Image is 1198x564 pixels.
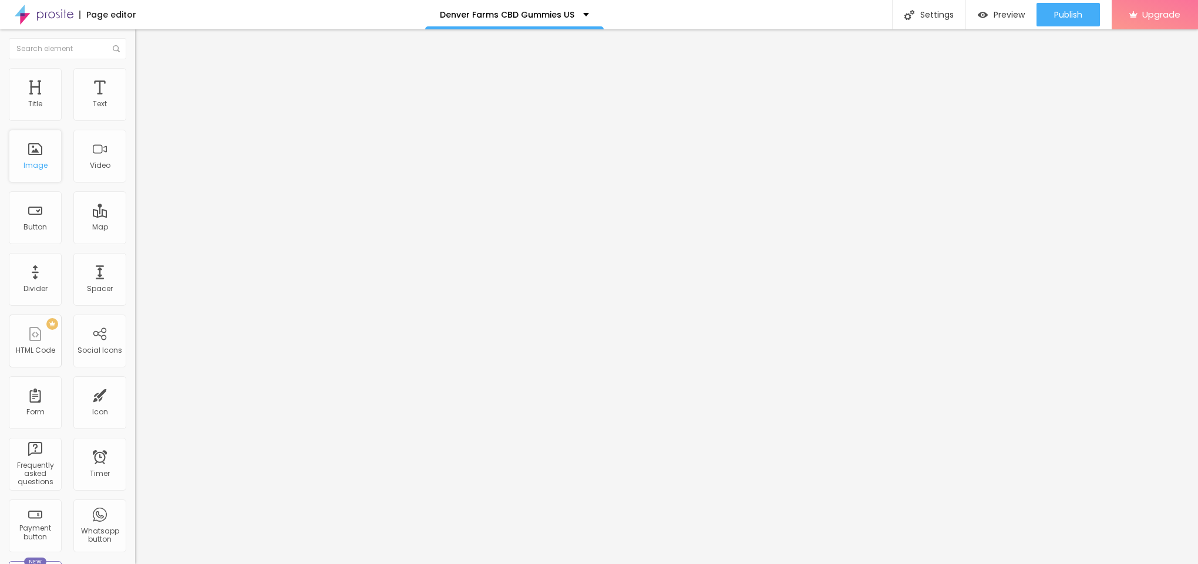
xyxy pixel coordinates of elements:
span: Preview [994,10,1025,19]
button: Publish [1037,3,1100,26]
iframe: Editor [135,29,1198,564]
span: Publish [1054,10,1082,19]
div: Form [26,408,45,416]
div: Icon [92,408,108,416]
div: Frequently asked questions [12,461,58,487]
div: Divider [23,285,48,293]
div: HTML Code [16,346,55,354]
img: Icone [113,45,120,52]
div: Text [93,100,107,108]
div: Page editor [79,11,136,19]
div: Title [28,100,42,108]
img: Icone [904,10,914,20]
div: Timer [90,470,110,478]
input: Search element [9,38,126,59]
div: Map [92,223,108,231]
div: Social Icons [78,346,122,354]
button: Preview [966,3,1037,26]
div: Video [90,161,110,170]
div: Spacer [87,285,113,293]
div: Button [23,223,47,231]
span: Upgrade [1142,9,1180,19]
div: Whatsapp button [76,527,123,544]
p: Denver Farms CBD Gummies US [440,11,574,19]
div: Payment button [12,524,58,541]
img: view-1.svg [978,10,988,20]
div: Image [23,161,48,170]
